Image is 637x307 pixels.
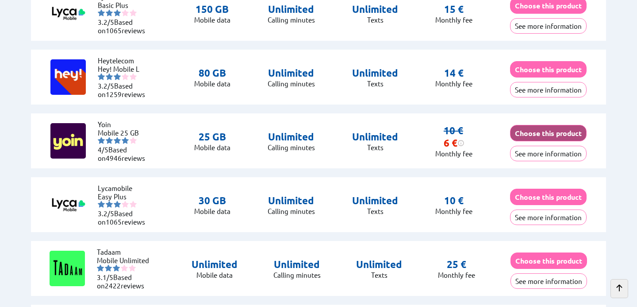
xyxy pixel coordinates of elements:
[510,125,587,141] button: Choose this product
[352,131,398,143] p: Unlimited
[130,9,137,16] img: starnr5
[106,218,122,226] span: 1065
[122,9,129,16] img: starnr4
[50,187,86,222] img: Logo of Lycamobile
[98,18,151,35] li: Based on reviews
[98,1,151,9] li: Basic Plus
[510,1,587,10] a: Choose this product
[510,213,587,222] a: See more information
[194,131,230,143] p: 25 GB
[352,207,398,215] p: Texts
[510,65,587,74] a: Choose this product
[98,209,151,226] li: Based on reviews
[510,61,587,78] button: Choose this product
[273,271,321,279] p: Calling minutes
[130,201,137,208] img: starnr5
[106,9,113,16] img: starnr2
[97,264,104,272] img: starnr1
[105,281,121,290] span: 2422
[97,273,113,281] span: 3.1/5
[438,271,475,279] p: Monthly fee
[129,264,136,272] img: starnr5
[130,73,137,80] img: starnr5
[97,248,150,256] li: Tadaam
[50,59,86,95] img: Logo of Heytelecom
[510,273,587,289] button: See more information
[510,189,587,205] button: Choose this product
[194,79,230,88] p: Mobile data
[510,146,587,161] button: See more information
[98,145,151,162] li: Based on reviews
[98,65,151,73] li: Hey! Mobile L
[510,277,587,285] a: See more information
[98,137,105,144] img: starnr1
[98,82,114,90] span: 3.2/5
[510,210,587,225] button: See more information
[435,16,472,24] p: Monthly fee
[352,67,398,79] p: Unlimited
[98,209,114,218] span: 3.2/5
[105,264,112,272] img: starnr2
[352,79,398,88] p: Texts
[268,194,315,207] p: Unlimited
[268,67,315,79] p: Unlimited
[98,73,105,80] img: starnr1
[444,67,464,79] p: 14 €
[98,201,105,208] img: starnr1
[510,22,587,30] a: See more information
[435,79,472,88] p: Monthly fee
[194,194,230,207] p: 30 GB
[98,192,151,201] li: Easy Plus
[352,143,398,152] p: Texts
[510,149,587,158] a: See more information
[114,73,121,80] img: starnr3
[106,137,113,144] img: starnr2
[106,73,113,80] img: starnr2
[444,3,464,16] p: 15 €
[510,253,587,269] button: Choose this product
[98,9,105,16] img: starnr1
[510,82,587,97] button: See more information
[457,140,464,147] img: information
[114,9,121,16] img: starnr3
[510,193,587,201] a: Choose this product
[98,18,114,26] span: 3.2/5
[194,3,230,16] p: 150 GB
[444,124,463,136] s: 10 €
[98,120,151,128] li: Yoin
[98,128,151,137] li: Mobile 25 GB
[268,207,315,215] p: Calling minutes
[106,26,122,35] span: 1065
[114,201,121,208] img: starnr3
[113,264,120,272] img: starnr3
[122,201,129,208] img: starnr4
[98,145,108,154] span: 4/5
[50,123,86,159] img: Logo of Yoin
[194,143,230,152] p: Mobile data
[194,16,230,24] p: Mobile data
[352,194,398,207] p: Unlimited
[122,137,129,144] img: starnr4
[268,143,315,152] p: Calling minutes
[268,79,315,88] p: Calling minutes
[192,271,238,279] p: Mobile data
[106,154,122,162] span: 4946
[435,149,472,158] p: Monthly fee
[130,137,137,144] img: starnr5
[352,16,398,24] p: Texts
[510,18,587,34] button: See more information
[97,273,150,290] li: Based on reviews
[435,207,472,215] p: Monthly fee
[444,194,464,207] p: 10 €
[98,184,151,192] li: Lycamobile
[444,137,464,149] div: 6 €
[356,271,402,279] p: Texts
[194,207,230,215] p: Mobile data
[50,251,85,286] img: Logo of Tadaam
[447,258,466,271] p: 25 €
[510,129,587,137] a: Choose this product
[268,3,315,16] p: Unlimited
[121,264,128,272] img: starnr4
[356,258,402,271] p: Unlimited
[510,256,587,265] a: Choose this product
